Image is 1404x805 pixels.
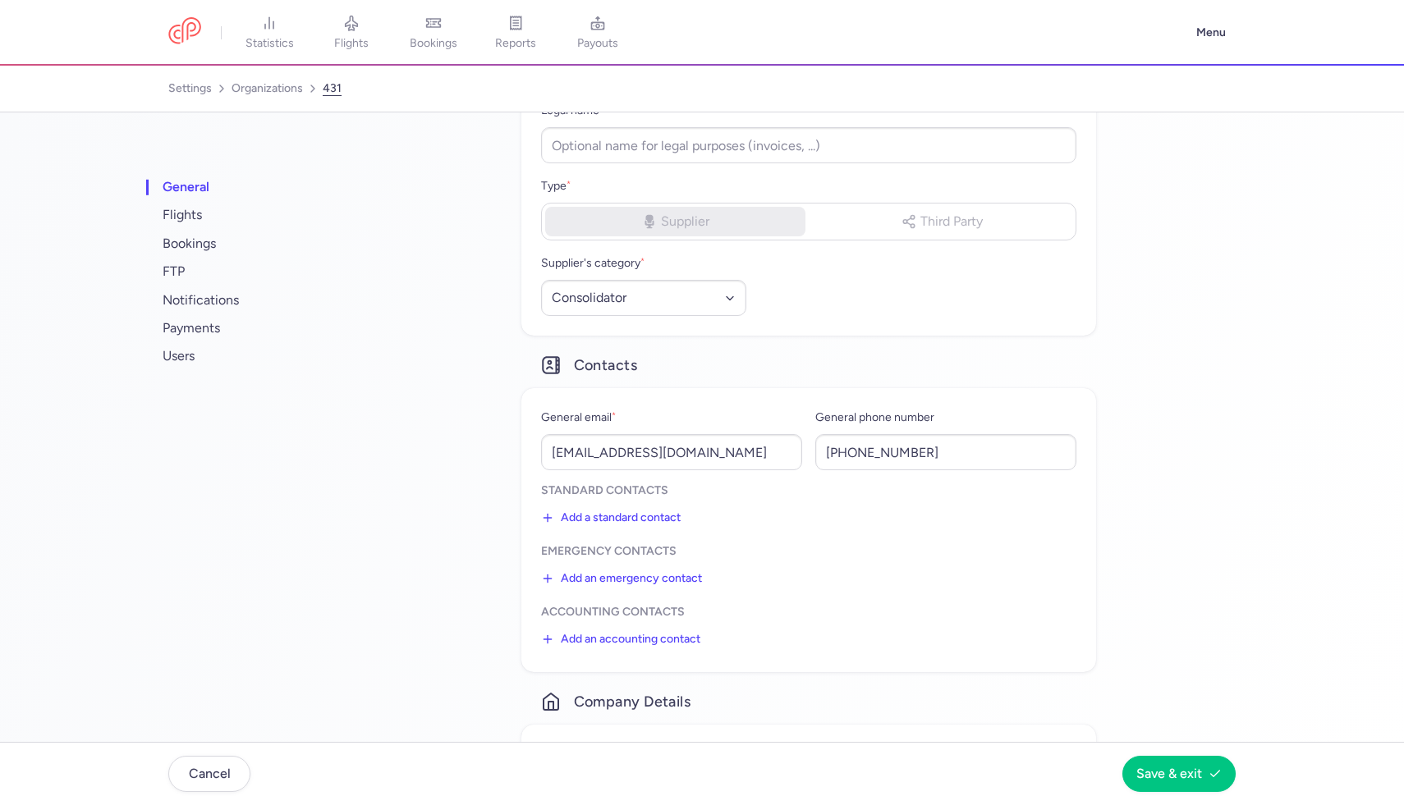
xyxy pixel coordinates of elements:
[168,756,250,792] button: Cancel
[153,314,358,342] button: payments
[168,17,201,48] a: CitizenPlane red outlined logo
[475,15,557,51] a: reports
[168,75,212,102] a: settings
[228,15,310,51] a: statistics
[815,408,1076,428] label: General phone number
[310,15,392,51] a: flights
[1186,17,1236,48] button: Menu
[541,505,681,531] button: Add a standard contact
[541,544,1076,559] h4: Emergency contacts
[541,176,571,196] legend: Type
[541,605,1076,620] h4: Accounting contacts
[410,36,457,51] span: bookings
[521,355,1096,375] h3: Contacts
[153,201,358,229] button: flights
[153,258,358,286] button: FTP
[541,254,746,273] label: Supplier's category
[232,75,303,102] a: organizations
[153,173,358,201] button: general
[1136,766,1202,781] span: Save & exit
[153,286,358,314] button: notifications
[153,342,358,370] button: users
[541,565,702,592] button: Add an emergency contact
[541,408,802,428] label: General email
[495,36,536,51] span: reports
[557,15,639,51] a: payouts
[1122,756,1236,792] button: Save & exit
[541,127,1076,163] input: Optional name for legal purposes (invoices, ...)
[323,75,342,102] a: 431
[815,434,1076,470] input: +## # ## ## ## ##
[189,766,231,781] span: Cancel
[541,483,1076,498] h4: Standard contacts
[245,36,294,51] span: statistics
[541,626,700,652] button: Add an accounting contact
[334,36,369,51] span: flights
[541,434,802,470] input: account@company.com
[577,36,618,51] span: payouts
[521,692,1096,711] h3: Company Details
[153,230,358,258] button: bookings
[392,15,475,51] a: bookings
